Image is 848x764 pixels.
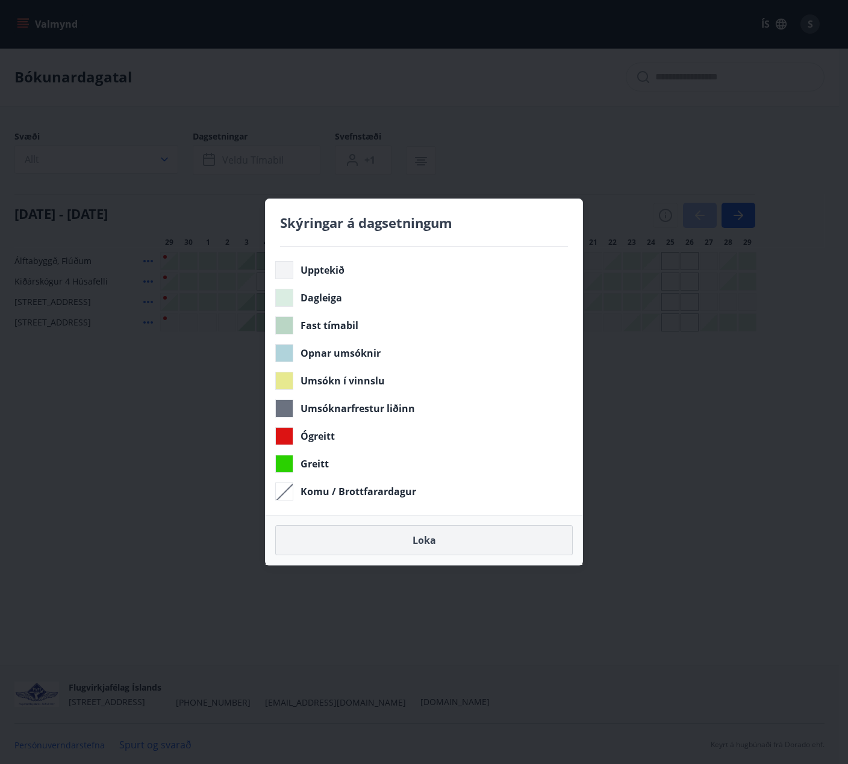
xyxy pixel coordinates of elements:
[280,214,568,232] h4: Skýringar á dagsetningum
[301,402,415,415] span: Umsóknarfrestur liðinn
[301,319,358,332] span: Fast tímabil
[301,374,385,387] span: Umsókn í vinnslu
[301,485,416,498] span: Komu / Brottfarardagur
[275,525,573,555] button: Loka
[301,291,342,304] span: Dagleiga
[301,457,329,470] span: Greitt
[301,263,344,277] span: Upptekið
[301,430,335,443] span: Ógreitt
[301,347,381,360] span: Opnar umsóknir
